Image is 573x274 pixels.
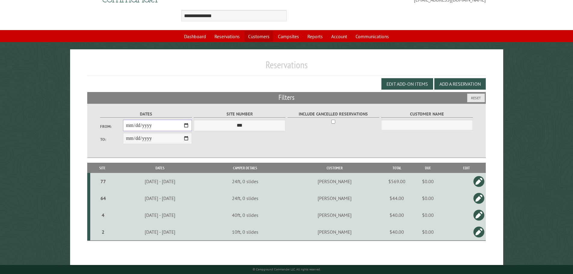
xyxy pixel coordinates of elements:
[285,190,385,207] td: [PERSON_NAME]
[409,173,447,190] td: $0.00
[385,207,409,223] td: $40.00
[245,31,273,42] a: Customers
[116,229,205,235] div: [DATE] - [DATE]
[93,178,114,184] div: 77
[409,163,447,173] th: Due
[93,212,114,218] div: 4
[285,163,385,173] th: Customer
[285,207,385,223] td: [PERSON_NAME]
[409,207,447,223] td: $0.00
[211,31,243,42] a: Reservations
[180,31,210,42] a: Dashboard
[288,111,379,118] label: Include Cancelled Reservations
[328,31,351,42] a: Account
[116,212,205,218] div: [DATE] - [DATE]
[274,31,303,42] a: Campsites
[253,267,321,271] small: © Campground Commander LLC. All rights reserved.
[381,78,433,90] button: Edit Add-on Items
[352,31,393,42] a: Communications
[385,173,409,190] td: $569.00
[385,223,409,241] td: $40.00
[285,223,385,241] td: [PERSON_NAME]
[205,223,285,241] td: 10ft, 0 slides
[205,190,285,207] td: 24ft, 0 slides
[100,124,123,129] label: From:
[90,163,115,173] th: Site
[409,190,447,207] td: $0.00
[116,195,205,201] div: [DATE] - [DATE]
[385,163,409,173] th: Total
[93,195,114,201] div: 64
[194,111,285,118] label: Site Number
[115,163,205,173] th: Dates
[447,163,486,173] th: Edit
[205,207,285,223] td: 40ft, 0 slides
[434,78,486,90] button: Add a Reservation
[285,173,385,190] td: [PERSON_NAME]
[100,111,192,118] label: Dates
[116,178,205,184] div: [DATE] - [DATE]
[409,223,447,241] td: $0.00
[205,173,285,190] td: 24ft, 0 slides
[87,59,486,75] h1: Reservations
[304,31,326,42] a: Reports
[87,92,486,103] h2: Filters
[205,163,285,173] th: Camper Details
[100,137,123,142] label: To:
[381,111,473,118] label: Customer Name
[385,190,409,207] td: $44.00
[93,229,114,235] div: 2
[467,94,485,102] button: Reset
